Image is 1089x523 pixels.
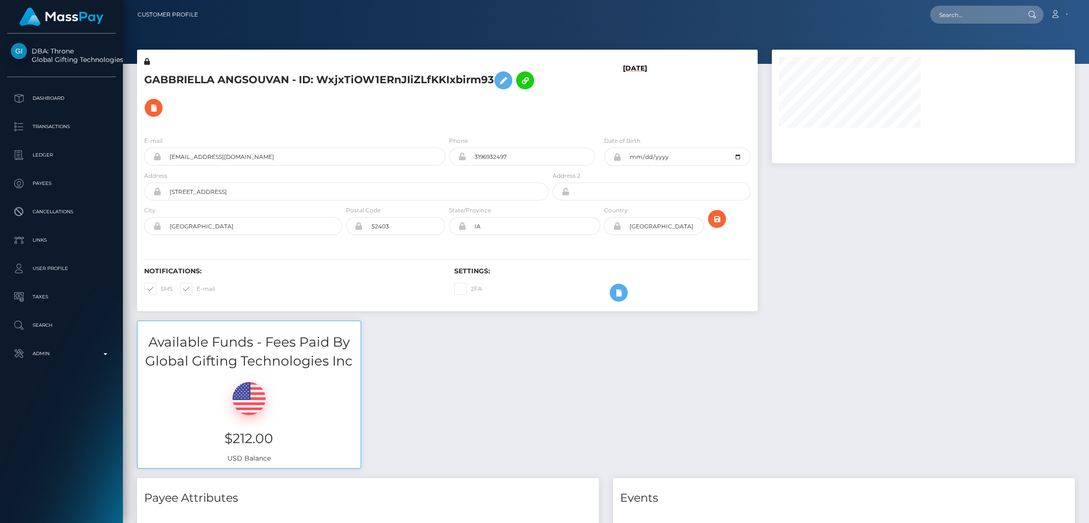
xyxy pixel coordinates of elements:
a: Payees [7,172,116,195]
label: Postal Code [346,206,380,215]
label: E-mail [144,137,163,145]
h4: Events [620,490,1068,506]
label: Date of Birth [604,137,640,145]
h6: Notifications: [144,267,440,275]
a: User Profile [7,257,116,280]
label: Phone [449,137,468,145]
a: Customer Profile [138,5,198,25]
img: Global Gifting Technologies Inc [11,43,27,59]
div: USD Balance [138,370,361,468]
a: Cancellations [7,200,116,224]
label: E-mail [180,283,215,295]
label: State/Province [449,206,491,215]
a: Ledger [7,143,116,167]
img: USD.png [233,382,266,415]
a: Admin [7,342,116,366]
p: Ledger [11,148,112,162]
a: Links [7,228,116,252]
p: Cancellations [11,205,112,219]
a: Search [7,314,116,337]
p: Payees [11,176,112,191]
p: Transactions [11,120,112,134]
h3: Available Funds - Fees Paid By Global Gifting Technologies Inc [138,333,361,370]
p: Search [11,318,112,332]
label: SMS [144,283,173,295]
p: Dashboard [11,91,112,105]
h6: Settings: [454,267,750,275]
img: MassPay Logo [19,8,104,26]
h5: GABBRIELLA ANGSOUVAN - ID: WxjxTiOW1ERnJIiZLfKKIxbirm93 [144,67,544,122]
span: DBA: Throne Global Gifting Technologies Inc [7,47,116,64]
label: Address [144,172,167,180]
p: Links [11,233,112,247]
label: City [144,206,156,215]
h3: $212.00 [145,429,354,448]
h6: [DATE] [623,64,647,125]
label: 2FA [454,283,482,295]
p: User Profile [11,261,112,276]
a: Transactions [7,115,116,139]
h4: Payee Attributes [144,490,592,506]
p: Admin [11,347,112,361]
a: Taxes [7,285,116,309]
label: Country [604,206,628,215]
label: Address 2 [553,172,580,180]
input: Search... [930,6,1019,24]
p: Taxes [11,290,112,304]
a: Dashboard [7,87,116,110]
